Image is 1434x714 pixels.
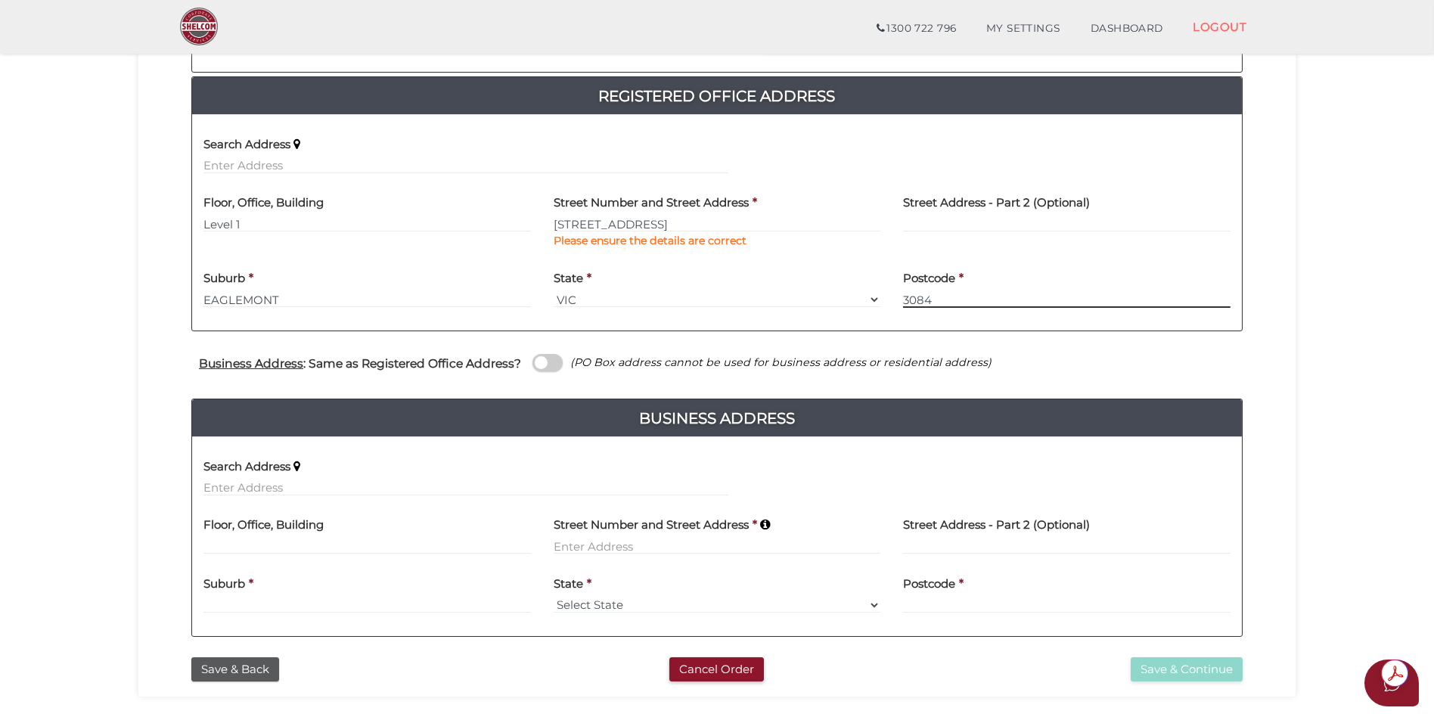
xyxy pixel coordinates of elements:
[554,578,583,591] h4: State
[1364,660,1419,706] button: Open asap
[903,272,955,285] h4: Postcode
[554,538,881,554] input: Enter Address
[861,14,971,44] a: 1300 722 796
[903,597,1231,613] input: Postcode must be exactly 4 digits
[203,272,245,285] h4: Suburb
[554,234,746,247] b: Please ensure the details are correct
[192,406,1242,430] h4: Business Address
[1131,657,1243,682] button: Save & Continue
[669,657,764,682] button: Cancel Order
[203,138,290,151] h4: Search Address
[203,519,324,532] h4: Floor, Office, Building
[903,197,1090,210] h4: Street Address - Part 2 (Optional)
[554,272,583,285] h4: State
[1075,14,1178,44] a: DASHBOARD
[903,519,1090,532] h4: Street Address - Part 2 (Optional)
[293,138,300,151] i: Keep typing in your address(including suburb) until it appears
[203,480,728,496] input: Enter Address
[760,519,770,531] i: Keep typing in your address(including suburb) until it appears
[203,197,324,210] h4: Floor, Office, Building
[1178,11,1262,42] a: LOGOUT
[191,657,279,682] button: Save & Back
[203,461,290,473] h4: Search Address
[293,461,300,473] i: Keep typing in your address(including suburb) until it appears
[554,216,881,232] input: Enter Address
[203,157,728,174] input: Enter Address
[554,519,749,532] h4: Street Number and Street Address
[903,578,955,591] h4: Postcode
[199,357,521,370] h4: : Same as Registered Office Address?
[199,356,303,371] u: Business Address
[570,355,992,369] i: (PO Box address cannot be used for business address or residential address)
[903,291,1231,308] input: Postcode must be exactly 4 digits
[971,14,1075,44] a: MY SETTINGS
[203,578,245,591] h4: Suburb
[554,197,749,210] h4: Street Number and Street Address
[192,84,1242,108] a: Registered Office Address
